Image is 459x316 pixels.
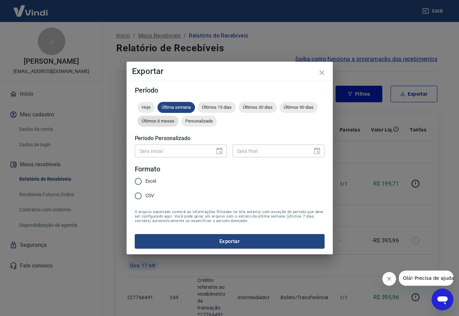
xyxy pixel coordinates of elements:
input: DD/MM/YYYY [232,145,307,157]
span: Excel [145,178,156,185]
input: DD/MM/YYYY [135,145,210,157]
span: Hoje [138,105,155,110]
iframe: Botão para abrir a janela de mensagens [431,288,453,310]
span: Olá! Precisa de ajuda? [4,5,58,10]
h5: Período Personalizado [135,135,325,142]
div: Últimos 6 meses [138,116,178,127]
span: Personalizado [181,118,217,124]
iframe: Mensagem da empresa [399,271,453,286]
span: CSV [145,192,154,199]
iframe: Fechar mensagem [382,272,396,286]
div: Última semana [157,102,195,113]
div: Hoje [138,102,155,113]
button: Exportar [135,234,325,249]
div: Últimos 90 dias [280,102,318,113]
span: Última semana [157,105,195,110]
h4: Exportar [132,67,327,75]
span: O arquivo exportado conterá as informações filtradas na tela anterior com exceção do período que ... [135,210,325,223]
span: Últimos 90 dias [280,105,318,110]
span: Últimos 15 dias [198,105,236,110]
button: close [314,64,330,81]
span: Últimos 30 dias [239,105,277,110]
legend: Formato [135,164,161,174]
div: Últimos 30 dias [239,102,277,113]
div: Últimos 15 dias [198,102,236,113]
div: Personalizado [181,116,217,127]
span: Últimos 6 meses [138,118,178,124]
h5: Período [135,87,325,94]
